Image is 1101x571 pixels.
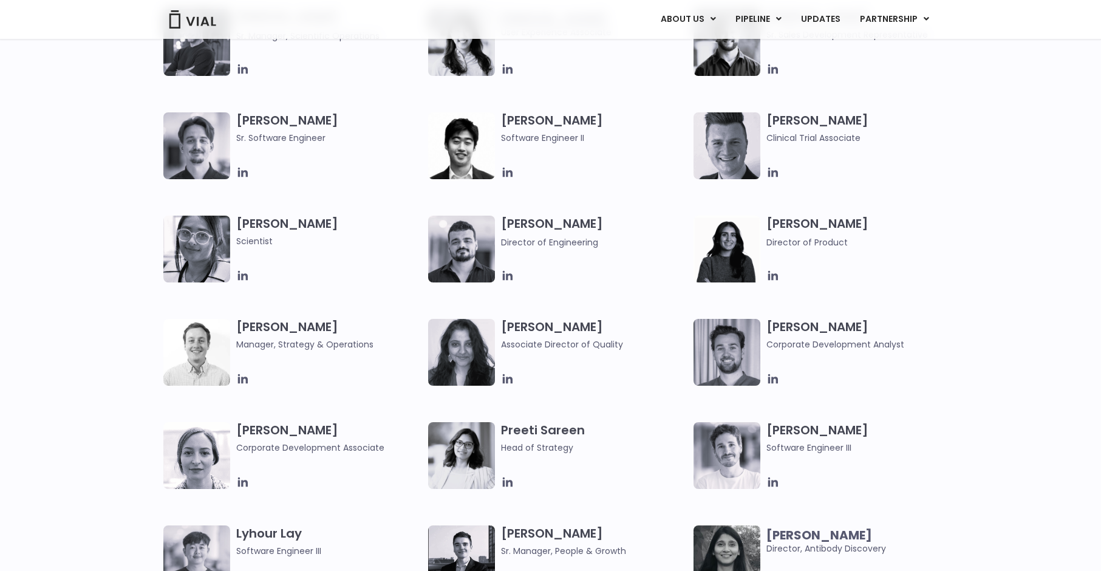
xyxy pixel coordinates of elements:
[163,319,230,386] img: Kyle Mayfield
[766,131,953,145] span: Clinical Trial Associate
[766,441,953,454] span: Software Engineer III
[236,422,423,454] h3: [PERSON_NAME]
[236,319,423,351] h3: [PERSON_NAME]
[236,216,423,248] h3: [PERSON_NAME]
[694,9,760,76] img: Image of smiling man named Hugo
[428,112,495,179] img: Jason Zhang
[726,9,791,30] a: PIPELINEMenu Toggle
[236,441,423,454] span: Corporate Development Associate
[236,338,423,351] span: Manager, Strategy & Operations
[791,9,850,30] a: UPDATES
[501,131,687,145] span: Software Engineer II
[501,319,687,351] h3: [PERSON_NAME]
[236,131,423,145] span: Sr. Software Engineer
[651,9,725,30] a: ABOUT USMenu Toggle
[766,319,953,351] h3: [PERSON_NAME]
[501,112,687,145] h3: [PERSON_NAME]
[850,9,939,30] a: PARTNERSHIPMenu Toggle
[236,544,423,558] span: Software Engineer III
[163,216,230,282] img: Headshot of smiling woman named Anjali
[501,236,598,248] span: Director of Engineering
[694,422,760,489] img: Headshot of smiling man named Fran
[766,216,953,249] h3: [PERSON_NAME]
[501,216,687,249] h3: [PERSON_NAME]
[501,422,687,454] h3: Preeti Sareen
[428,319,495,386] img: Headshot of smiling woman named Bhavika
[236,525,423,558] h3: Lyhour Lay
[694,112,760,179] img: Headshot of smiling man named Collin
[766,422,953,454] h3: [PERSON_NAME]
[501,525,687,558] h3: [PERSON_NAME]
[694,216,760,282] img: Smiling woman named Ira
[766,338,953,351] span: Corporate Development Analyst
[766,527,872,544] b: [PERSON_NAME]
[236,112,423,145] h3: [PERSON_NAME]
[766,236,848,248] span: Director of Product
[501,441,687,454] span: Head of Strategy
[163,9,230,76] img: Headshot of smiling man named Jared
[163,422,230,489] img: Headshot of smiling woman named Beatrice
[168,10,217,29] img: Vial Logo
[501,338,687,351] span: Associate Director of Quality
[766,528,953,555] span: Director, Antibody Discovery
[236,234,423,248] span: Scientist
[428,216,495,282] img: Igor
[501,544,687,558] span: Sr. Manager, People & Growth
[428,422,495,489] img: Image of smiling woman named Pree
[163,112,230,179] img: Fran
[766,112,953,145] h3: [PERSON_NAME]
[694,319,760,386] img: Image of smiling man named Thomas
